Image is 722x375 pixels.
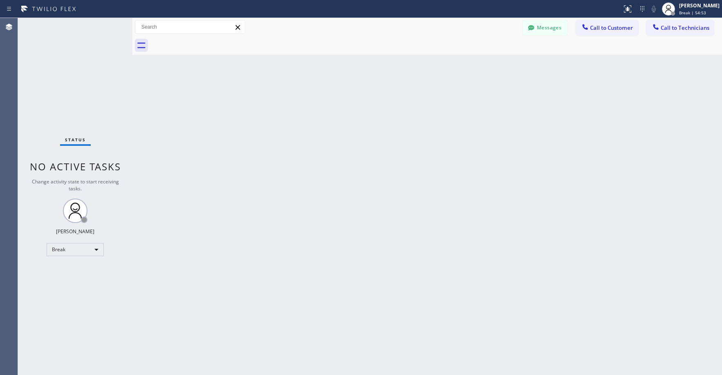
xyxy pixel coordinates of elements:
[30,160,121,173] span: No active tasks
[646,20,714,36] button: Call to Technicians
[590,24,633,31] span: Call to Customer
[679,10,706,16] span: Break | 54:53
[679,2,720,9] div: [PERSON_NAME]
[47,243,104,256] div: Break
[56,228,94,235] div: [PERSON_NAME]
[576,20,638,36] button: Call to Customer
[661,24,709,31] span: Call to Technicians
[135,20,245,33] input: Search
[523,20,568,36] button: Messages
[32,178,119,192] span: Change activity state to start receiving tasks.
[648,3,659,15] button: Mute
[65,137,86,143] span: Status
